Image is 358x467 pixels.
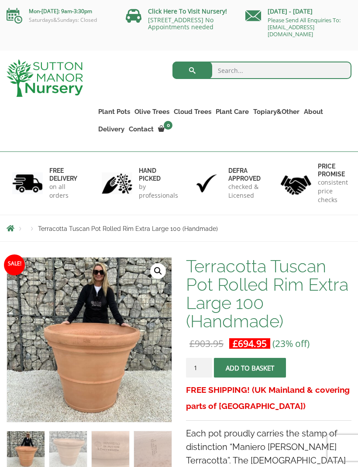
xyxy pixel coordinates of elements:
span: £ [189,337,195,350]
button: Add to basket [214,358,286,378]
img: 1.jpg [12,172,43,195]
h3: FREE SHIPPING! (UK Mainland & covering parts of [GEOGRAPHIC_DATA]) [186,382,351,414]
a: Contact [127,123,156,135]
a: View full-screen image gallery [150,263,166,279]
img: logo [7,59,83,97]
a: Click Here To Visit Nursery! [148,7,227,15]
a: Plant Pots [96,106,132,118]
a: About [302,106,325,118]
p: [DATE] - [DATE] [245,6,351,17]
a: 0 [156,123,175,135]
a: [STREET_ADDRESS] No Appointments needed [148,16,213,31]
span: £ [233,337,238,350]
nav: Breadcrumbs [7,225,351,232]
h1: Terracotta Tuscan Pot Rolled Rim Extra Large 100 (Handmade) [186,257,351,330]
h6: FREE DELIVERY [49,167,77,182]
input: Product quantity [186,358,212,378]
bdi: 694.95 [233,337,267,350]
input: Search... [172,62,351,79]
a: Cloud Trees [172,106,213,118]
p: checked & Licensed [228,182,261,200]
img: 2.jpg [102,172,132,195]
span: 0 [164,121,172,130]
p: Mon-[DATE]: 9am-3:30pm [7,6,113,17]
a: Delivery [96,123,127,135]
a: Olive Trees [132,106,172,118]
p: on all orders [49,182,77,200]
p: Saturdays&Sundays: Closed [7,17,113,24]
p: consistent price checks [318,178,348,204]
span: (23% off) [272,337,310,350]
span: Terracotta Tuscan Pot Rolled Rim Extra Large 100 (Handmade) [38,225,218,232]
a: Plant Care [213,106,251,118]
h6: Defra approved [228,167,261,182]
p: by professionals [139,182,178,200]
img: 3.jpg [191,172,222,195]
bdi: 903.95 [189,337,224,350]
h6: Price promise [318,162,348,178]
a: Topiary&Other [251,106,302,118]
h6: hand picked [139,167,178,182]
span: Sale! [4,254,25,275]
img: 4.jpg [281,170,311,196]
a: Please Send All Enquiries To: [EMAIL_ADDRESS][DOMAIN_NAME] [268,16,341,38]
